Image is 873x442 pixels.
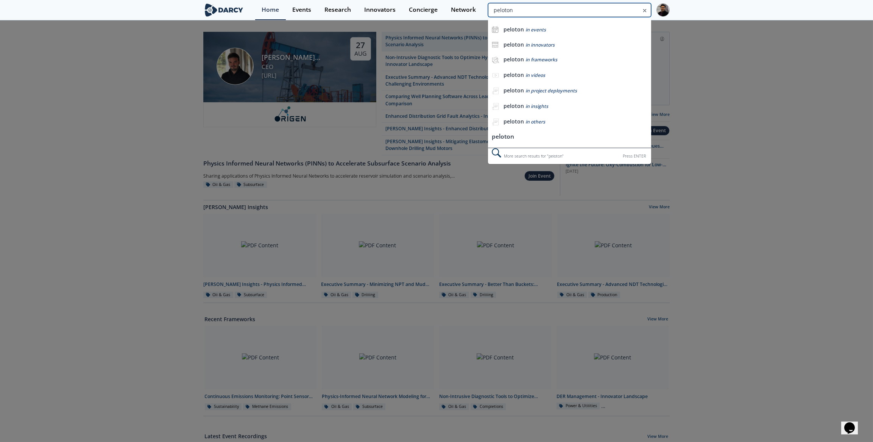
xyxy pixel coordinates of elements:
b: peloton [504,41,524,48]
b: peloton [504,71,524,78]
li: peloton [488,130,651,144]
div: Research [324,7,351,13]
div: Concierge [409,7,438,13]
img: logo-wide.svg [203,3,245,17]
b: peloton [504,118,524,125]
b: peloton [504,87,524,94]
div: Events [292,7,311,13]
b: peloton [504,102,524,109]
div: Innovators [364,7,396,13]
span: in others [525,119,545,125]
span: in insights [525,103,548,109]
span: in events [525,27,546,33]
b: peloton [504,26,524,33]
div: Network [451,7,476,13]
img: Profile [656,3,670,17]
span: in frameworks [525,56,557,63]
span: in project deployments [525,87,577,94]
span: in videos [525,72,545,78]
input: Advanced Search [488,3,651,17]
span: in innovators [525,42,555,48]
img: icon [492,41,499,48]
img: icon [492,26,499,33]
b: peloton [504,56,524,63]
div: Press ENTER [623,152,646,160]
div: Home [262,7,279,13]
iframe: chat widget [841,412,865,434]
div: More search results for " peloton " [488,148,651,164]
